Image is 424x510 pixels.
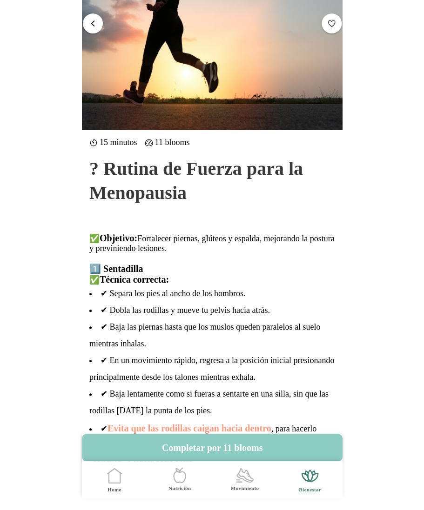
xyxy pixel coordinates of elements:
ion-label: 11 blooms [144,138,189,147]
b: 1️⃣ Sentadilla [89,264,143,274]
li: ✔ , para hacerlo puedes colocarte unas bandas elástica entre las rodillas para que te "obliguen" ... [89,419,335,471]
b: Evita que las rodillas caigan hacia dentro [108,423,271,433]
ion-label: 15 minutos [89,138,137,147]
div: ✅ [89,274,335,285]
h1: ? Rutina de Fuerza para la Menopausia [89,157,335,205]
div: ✅ Fortalecer piernas, glúteos y espalda, mejorando la postura y previniendo lesiones. [89,233,335,253]
b: Objetivo: [100,233,137,243]
li: ✔ Baja lentamente como si fueras a sentarte en una silla, sin que las rodillas [DATE] la punta de... [89,385,335,419]
ion-label: Bienestar [299,486,321,493]
li: ✔ Baja las piernas hasta que los muslos queden paralelos al suelo mientras inhalas. [89,318,335,352]
ion-label: Home [108,486,121,493]
button: Completar por 11 blooms [82,434,343,461]
li: ✔ Separa los pies al ancho de los hombros. [89,285,335,302]
li: ✔ Dobla las rodillas y mueve tu pelvis hacia atrás. [89,302,335,318]
b: Técnica correcta: [100,274,169,285]
li: ✔ En un movimiento rápido, regresa a la posición inicial presionando principalmente desde los tal... [89,352,335,385]
ion-label: Nutrición [168,485,190,492]
ion-label: Movimiento [230,485,258,492]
